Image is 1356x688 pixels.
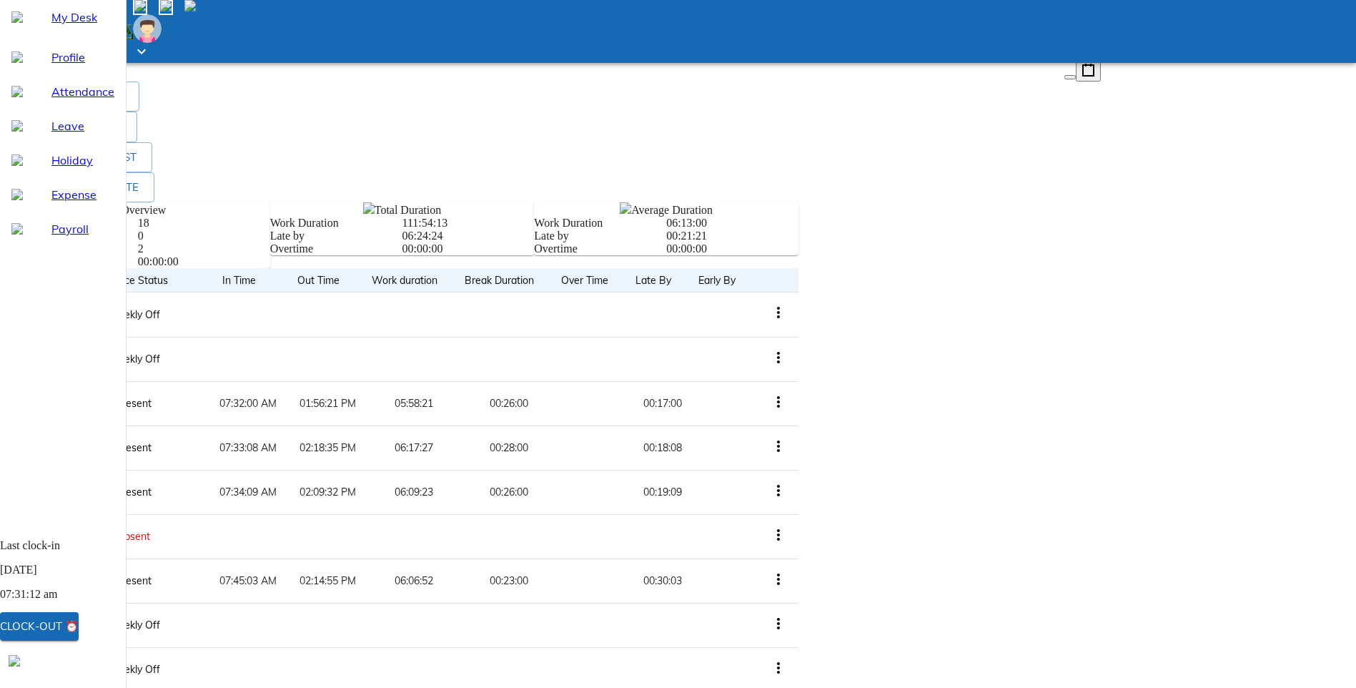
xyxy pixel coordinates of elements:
[288,470,367,514] td: 02:09:32 PM
[138,242,270,255] div: 2
[270,217,402,230] div: Work Duration
[270,230,402,242] div: Late by
[666,217,798,230] div: 06:13:00
[666,230,798,242] div: 00:21:21
[631,381,694,426] td: 00:17:00
[59,381,208,426] td: Present
[465,272,534,289] span: Break Duration
[288,426,367,470] td: 02:18:35 PM
[631,426,694,470] td: 00:18:08
[460,426,557,470] td: 00:28:00
[297,272,340,289] span: Out Time
[631,204,713,216] span: Average Duration
[465,272,553,289] span: Break Duration
[620,202,631,214] img: clock-time-16px.ef8c237e.svg
[635,272,690,289] span: Late By
[59,514,208,559] td: Absent
[534,217,666,230] div: Work Duration
[534,242,666,255] div: Overtime
[402,217,534,230] div: 111:54:13
[460,381,557,426] td: 00:26:00
[460,470,557,514] td: 00:26:00
[288,559,367,603] td: 02:14:55 PM
[133,14,162,43] img: Employee
[81,272,187,289] span: Attendance Status
[59,470,208,514] td: Present
[208,381,288,426] td: 07:32:00 AM
[460,559,557,603] td: 00:23:00
[270,242,402,255] div: Overtime
[367,426,460,470] td: 06:17:27
[367,381,460,426] td: 05:58:21
[698,272,754,289] span: Early By
[666,242,798,255] div: 00:00:00
[367,470,460,514] td: 06:09:23
[635,272,671,289] span: Late By
[372,272,437,289] span: Work duration
[59,603,208,647] td: Weekly Off
[288,381,367,426] td: 01:56:21 PM
[363,202,375,214] img: clock-time-16px.ef8c237e.svg
[534,230,666,242] div: Late by
[59,426,208,470] td: Present
[222,272,256,289] span: In Time
[208,426,288,470] td: 07:33:08 AM
[698,272,736,289] span: Early By
[402,242,534,255] div: 00:00:00
[375,204,442,216] span: Total Duration
[402,230,534,242] div: 06:24:24
[208,470,288,514] td: 07:34:09 AM
[59,337,208,381] td: Weekly Off
[208,559,288,603] td: 07:45:03 AM
[631,559,694,603] td: 00:30:03
[367,559,460,603] td: 06:06:52
[631,470,694,514] td: 00:19:09
[372,272,456,289] span: Work duration
[297,272,358,289] span: Out Time
[222,272,274,289] span: In Time
[138,255,270,268] div: 00:00:00
[121,204,166,216] span: Overview
[561,272,627,289] span: Over Time
[59,293,208,337] td: Weekly Off
[59,559,208,603] td: Present
[138,230,270,242] div: 0
[138,217,270,230] div: 18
